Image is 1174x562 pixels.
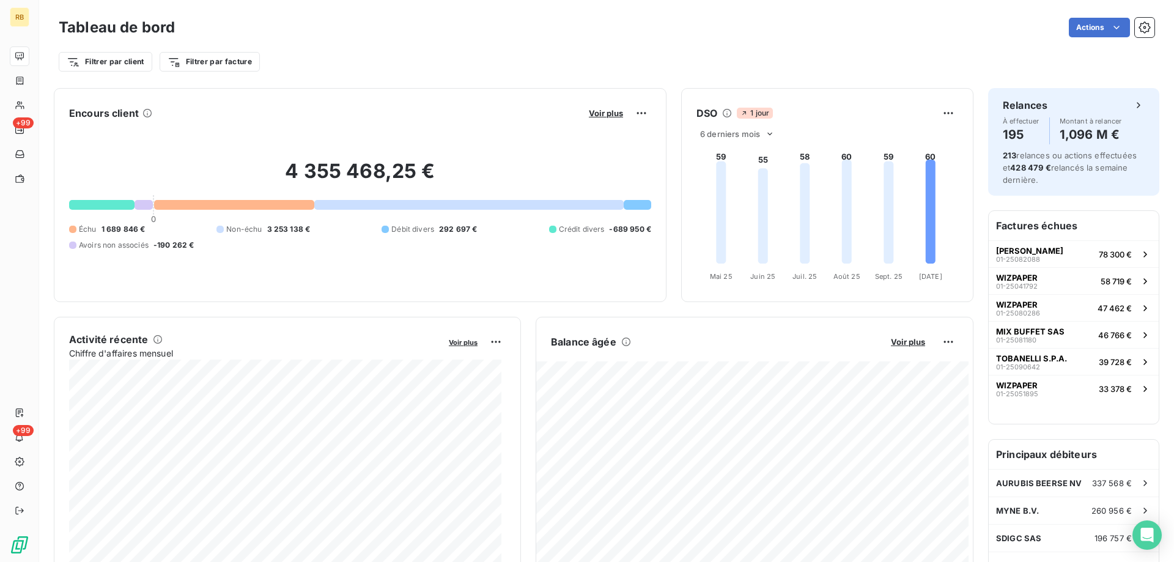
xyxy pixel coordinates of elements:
h6: Relances [1003,98,1047,113]
span: -689 950 € [609,224,651,235]
span: 428 479 € [1010,163,1050,172]
button: Voir plus [445,336,481,347]
span: Chiffre d'affaires mensuel [69,347,440,360]
span: relances ou actions effectuées et relancés la semaine dernière. [1003,150,1137,185]
h6: Factures échues [989,211,1159,240]
h3: Tableau de bord [59,17,175,39]
button: WIZPAPER01-2508028647 462 € [989,294,1159,321]
span: MIX BUFFET SAS [996,327,1065,336]
span: 3 253 138 € [267,224,311,235]
span: 6 derniers mois [700,129,760,139]
span: WIZPAPER [996,300,1038,309]
h6: Balance âgée [551,335,616,349]
span: +99 [13,117,34,128]
tspan: Juin 25 [750,272,775,281]
h6: Activité récente [69,332,148,347]
span: Voir plus [589,108,623,118]
h4: 195 [1003,125,1039,144]
span: +99 [13,425,34,436]
button: Filtrer par client [59,52,152,72]
span: Débit divers [391,224,434,235]
tspan: Août 25 [833,272,860,281]
span: 292 697 € [439,224,477,235]
span: [PERSON_NAME] [996,246,1063,256]
span: Crédit divers [559,224,605,235]
span: 46 766 € [1098,330,1132,340]
span: 39 728 € [1099,357,1132,367]
span: 01-25051895 [996,390,1038,397]
span: MYNE B.V. [996,506,1039,516]
h6: Principaux débiteurs [989,440,1159,469]
span: Voir plus [449,338,478,347]
span: 213 [1003,150,1016,160]
span: 01-25080286 [996,309,1040,317]
button: Voir plus [887,336,929,347]
span: TOBANELLI S.P.A. [996,353,1067,363]
button: Voir plus [585,108,627,119]
span: -190 262 € [153,240,194,251]
button: Filtrer par facture [160,52,260,72]
span: 0 [151,214,156,224]
h4: 1,096 M € [1060,125,1122,144]
span: 1 jour [737,108,773,119]
span: SDIGC SAS [996,533,1041,543]
tspan: [DATE] [919,272,942,281]
span: 196 757 € [1095,533,1132,543]
span: WIZPAPER [996,273,1038,283]
div: Open Intercom Messenger [1132,520,1162,550]
span: 01-25082088 [996,256,1040,263]
h2: 4 355 468,25 € [69,159,651,196]
span: Avoirs non associés [79,240,149,251]
button: [PERSON_NAME]01-2508208878 300 € [989,240,1159,267]
span: 01-25081180 [996,336,1036,344]
span: 01-25090642 [996,363,1040,371]
span: 58 719 € [1101,276,1132,286]
button: Actions [1069,18,1130,37]
tspan: Mai 25 [710,272,733,281]
span: 260 956 € [1091,506,1132,516]
span: 47 462 € [1098,303,1132,313]
span: 1 689 846 € [102,224,146,235]
span: 337 568 € [1092,478,1132,488]
tspan: Sept. 25 [875,272,903,281]
span: 01-25041792 [996,283,1038,290]
tspan: Juil. 25 [792,272,817,281]
span: AURUBIS BEERSE NV [996,478,1082,488]
span: WIZPAPER [996,380,1038,390]
span: 33 378 € [1099,384,1132,394]
span: Voir plus [891,337,925,347]
h6: Encours client [69,106,139,120]
button: WIZPAPER01-2504179258 719 € [989,267,1159,294]
span: À effectuer [1003,117,1039,125]
span: Non-échu [226,224,262,235]
span: 78 300 € [1099,250,1132,259]
span: Montant à relancer [1060,117,1122,125]
button: TOBANELLI S.P.A.01-2509064239 728 € [989,348,1159,375]
button: MIX BUFFET SAS01-2508118046 766 € [989,321,1159,348]
span: Échu [79,224,97,235]
img: Logo LeanPay [10,535,29,555]
div: RB [10,7,29,27]
button: WIZPAPER01-2505189533 378 € [989,375,1159,402]
h6: DSO [696,106,717,120]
